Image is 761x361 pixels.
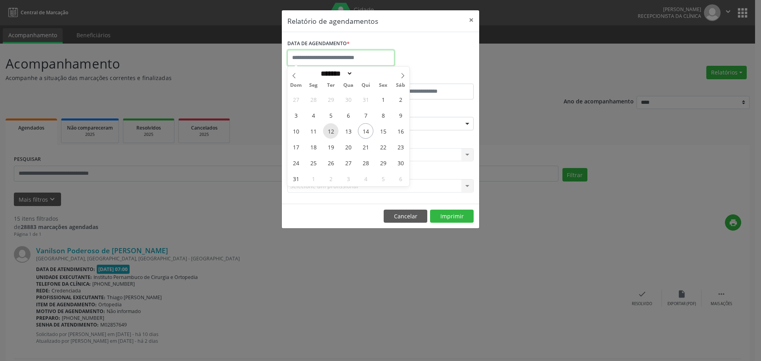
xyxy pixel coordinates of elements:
span: Julho 27, 2025 [288,92,304,107]
span: Julho 31, 2025 [358,92,373,107]
span: Agosto 23, 2025 [393,139,408,155]
span: Dom [287,83,305,88]
span: Setembro 6, 2025 [393,171,408,186]
span: Julho 30, 2025 [340,92,356,107]
span: Agosto 24, 2025 [288,155,304,170]
input: Year [353,69,379,78]
span: Agosto 30, 2025 [393,155,408,170]
span: Agosto 17, 2025 [288,139,304,155]
span: Agosto 6, 2025 [340,107,356,123]
span: Seg [305,83,322,88]
span: Agosto 21, 2025 [358,139,373,155]
span: Agosto 4, 2025 [306,107,321,123]
label: DATA DE AGENDAMENTO [287,38,350,50]
span: Agosto 20, 2025 [340,139,356,155]
span: Agosto 31, 2025 [288,171,304,186]
span: Sáb [392,83,409,88]
span: Agosto 19, 2025 [323,139,338,155]
span: Agosto 16, 2025 [393,123,408,139]
h5: Relatório de agendamentos [287,16,378,26]
span: Julho 29, 2025 [323,92,338,107]
button: Cancelar [384,210,427,223]
span: Agosto 10, 2025 [288,123,304,139]
span: Julho 28, 2025 [306,92,321,107]
span: Agosto 9, 2025 [393,107,408,123]
span: Agosto 18, 2025 [306,139,321,155]
span: Qui [357,83,375,88]
span: Setembro 1, 2025 [306,171,321,186]
span: Setembro 2, 2025 [323,171,338,186]
span: Agosto 3, 2025 [288,107,304,123]
span: Agosto 1, 2025 [375,92,391,107]
span: Agosto 12, 2025 [323,123,338,139]
span: Agosto 26, 2025 [323,155,338,170]
span: Setembro 4, 2025 [358,171,373,186]
span: Agosto 2, 2025 [393,92,408,107]
span: Qua [340,83,357,88]
span: Ter [322,83,340,88]
span: Agosto 28, 2025 [358,155,373,170]
span: Agosto 13, 2025 [340,123,356,139]
button: Imprimir [430,210,474,223]
span: Agosto 15, 2025 [375,123,391,139]
span: Setembro 5, 2025 [375,171,391,186]
span: Agosto 5, 2025 [323,107,338,123]
span: Agosto 29, 2025 [375,155,391,170]
span: Agosto 27, 2025 [340,155,356,170]
span: Agosto 7, 2025 [358,107,373,123]
span: Agosto 11, 2025 [306,123,321,139]
span: Agosto 8, 2025 [375,107,391,123]
select: Month [318,69,353,78]
button: Close [463,10,479,30]
span: Setembro 3, 2025 [340,171,356,186]
span: Agosto 14, 2025 [358,123,373,139]
span: Agosto 25, 2025 [306,155,321,170]
span: Agosto 22, 2025 [375,139,391,155]
span: Sex [375,83,392,88]
label: ATÉ [382,71,474,84]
